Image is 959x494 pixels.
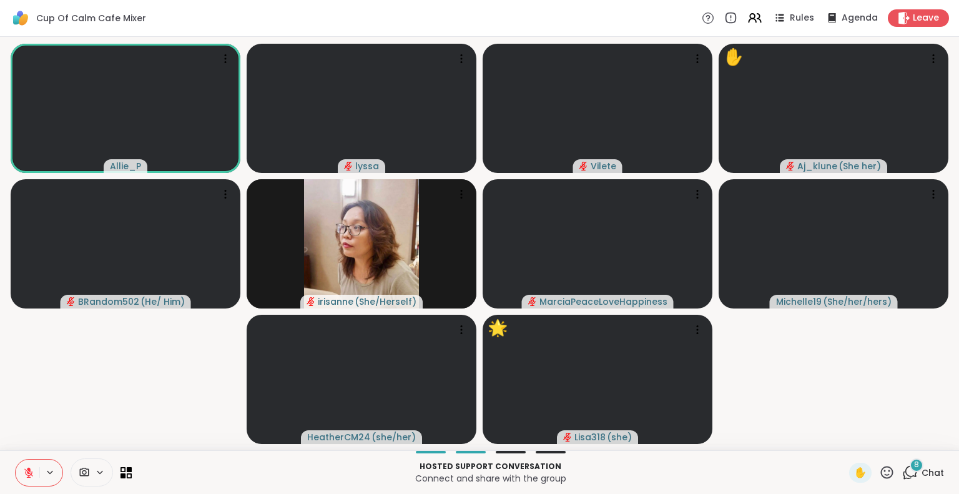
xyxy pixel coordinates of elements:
span: audio-muted [67,297,76,306]
span: lyssa [355,160,379,172]
span: audio-muted [344,162,353,170]
span: ( He/ Him ) [140,295,185,308]
span: Leave [913,12,939,24]
div: 🌟 [488,316,508,340]
span: Aj_klune [797,160,837,172]
span: audio-muted [307,297,315,306]
div: ✋ [724,45,744,69]
span: Michelle19 [776,295,822,308]
span: Vilete [591,160,616,172]
img: irisanne [304,179,419,309]
span: Agenda [842,12,878,24]
span: ( She/Herself ) [355,295,416,308]
span: ( she/her ) [371,431,416,443]
span: ✋ [854,465,867,480]
span: audio-muted [579,162,588,170]
span: 8 [914,460,919,470]
img: ShareWell Logomark [10,7,31,29]
span: Cup Of Calm Cafe Mixer [36,12,146,24]
p: Hosted support conversation [139,461,842,472]
p: Connect and share with the group [139,472,842,485]
span: HeatherCM24 [307,431,370,443]
span: Allie_P [110,160,141,172]
span: BRandom502 [78,295,139,308]
span: ( She her ) [839,160,881,172]
span: ( she ) [607,431,632,443]
span: MarciaPeaceLoveHappiness [539,295,667,308]
span: audio-muted [528,297,537,306]
span: audio-muted [563,433,572,442]
span: Rules [790,12,814,24]
span: irisanne [318,295,353,308]
span: Lisa318 [574,431,606,443]
span: ( She/her/hers ) [823,295,892,308]
span: Chat [922,467,944,479]
span: audio-muted [786,162,795,170]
